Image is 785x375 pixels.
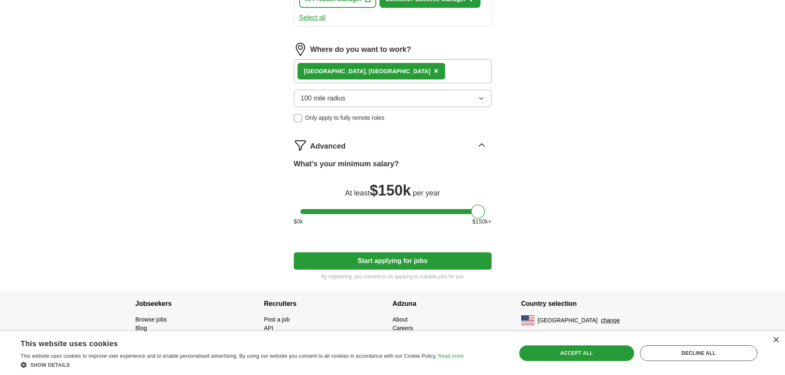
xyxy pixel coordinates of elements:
[136,316,167,323] a: Browse jobs
[434,66,438,75] span: ×
[294,139,307,152] img: filter
[310,141,346,152] span: Advanced
[136,325,147,331] a: Blog
[299,13,326,23] button: Select all
[21,336,443,349] div: This website uses cookies
[773,337,779,343] div: Close
[304,67,431,76] div: , [GEOGRAPHIC_DATA]
[345,189,370,197] span: At least
[640,345,757,361] div: Decline all
[21,361,464,369] div: Show details
[294,217,303,226] span: $ 0 k
[294,90,492,107] button: 100 mile radius
[472,217,491,226] span: $ 150 k+
[264,325,274,331] a: API
[310,44,411,55] label: Where do you want to work?
[305,114,384,122] span: Only apply to fully remote roles
[264,316,290,323] a: Post a job
[294,158,399,170] label: What's your minimum salary?
[521,315,534,325] img: US flag
[438,353,464,359] a: Read more, opens a new window
[301,93,346,103] span: 100 mile radius
[393,325,413,331] a: Careers
[30,362,70,368] span: Show details
[413,189,440,197] span: per year
[521,292,650,315] h4: Country selection
[304,68,366,75] strong: [GEOGRAPHIC_DATA]
[370,182,411,199] span: $ 150k
[519,345,634,361] div: Accept all
[538,316,598,325] span: [GEOGRAPHIC_DATA]
[294,114,302,122] input: Only apply to fully remote roles
[294,273,492,280] p: By registering, you consent to us applying to suitable jobs for you
[21,353,437,359] span: This website uses cookies to improve user experience and to enable personalised advertising. By u...
[601,316,620,325] button: change
[294,43,307,56] img: location.png
[434,65,438,77] button: ×
[393,316,408,323] a: About
[294,252,492,270] button: Start applying for jobs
